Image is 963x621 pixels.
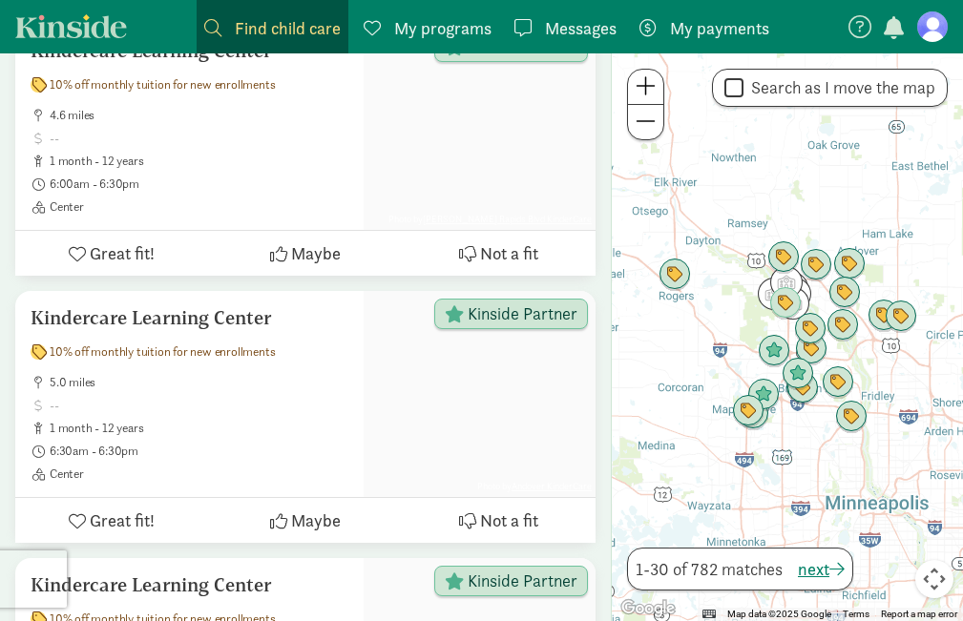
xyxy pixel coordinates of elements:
[473,475,596,497] span: Photo by
[769,287,802,320] div: Click to see details
[50,154,348,169] span: 1 month - 12 years
[758,278,790,310] div: Click to see details
[50,199,348,215] span: Center
[50,108,348,123] span: 4.6 miles
[795,333,827,365] div: Click to see details
[394,15,492,41] span: My programs
[50,77,275,93] span: 10% off monthly tuition for new enrollments
[800,249,832,281] div: Click to see details
[480,240,538,266] span: Not a fit
[770,266,803,299] div: Click to see details
[480,507,538,533] span: Not a fit
[291,507,341,533] span: Maybe
[512,480,592,492] a: Andover KinderCare
[617,596,680,621] img: Google
[868,300,900,332] div: Click to see details
[31,306,348,329] h5: Kindercare Learning Center
[402,231,596,276] button: Not a fit
[758,335,790,367] div: Click to see details
[747,379,780,411] div: Click to see details
[50,444,348,459] span: 6:30am - 6:30pm
[827,309,859,342] div: Click to see details
[785,371,818,404] div: Click to see details
[209,231,403,276] button: Maybe
[15,231,209,276] button: Great fit!
[881,609,957,619] a: Report a map error
[828,277,861,309] div: Click to see details
[402,498,596,543] button: Not a fit
[385,208,596,230] span: Photo by
[50,344,275,360] span: 10% off monthly tuition for new enrollments
[835,401,868,433] div: Click to see details
[766,279,799,311] div: Click to see details
[468,305,577,322] span: Kinside Partner
[702,608,716,621] button: Keyboard shortcuts
[90,507,155,533] span: Great fit!
[50,466,348,482] span: Center
[468,572,577,590] span: Kinside Partner
[617,596,680,621] a: Open this area in Google Maps (opens a new window)
[636,556,783,582] span: 1-30 of 782 matches
[235,15,341,41] span: Find child care
[727,609,831,619] span: Map data ©2025 Google
[833,248,866,280] div: Click to see details
[15,14,127,38] a: Kinside
[15,498,209,543] button: Great fit!
[732,395,764,427] div: Click to see details
[915,560,953,598] button: Map camera controls
[50,375,348,390] span: 5.0 miles
[545,15,617,41] span: Messages
[743,76,935,99] label: Search as I move the map
[659,259,691,291] div: Click to see details
[423,213,592,225] a: [PERSON_NAME] Rapids Blvd KinderCare
[209,498,403,543] button: Maybe
[50,176,348,192] span: 6:00am - 6:30pm
[843,609,869,619] a: Terms (opens in new tab)
[50,421,348,436] span: 1 month - 12 years
[737,398,769,430] div: Click to see details
[782,358,814,390] div: Click to see details
[468,38,577,55] span: Kinside Partner
[90,240,155,266] span: Great fit!
[885,300,917,333] div: Click to see details
[291,240,341,266] span: Maybe
[31,573,348,596] h5: Kindercare Learning Center
[786,372,819,404] div: Click to see details
[767,241,800,274] div: Click to see details
[670,15,769,41] span: My payments
[798,556,845,582] button: next
[822,366,854,399] div: Click to see details
[794,313,827,345] div: Click to see details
